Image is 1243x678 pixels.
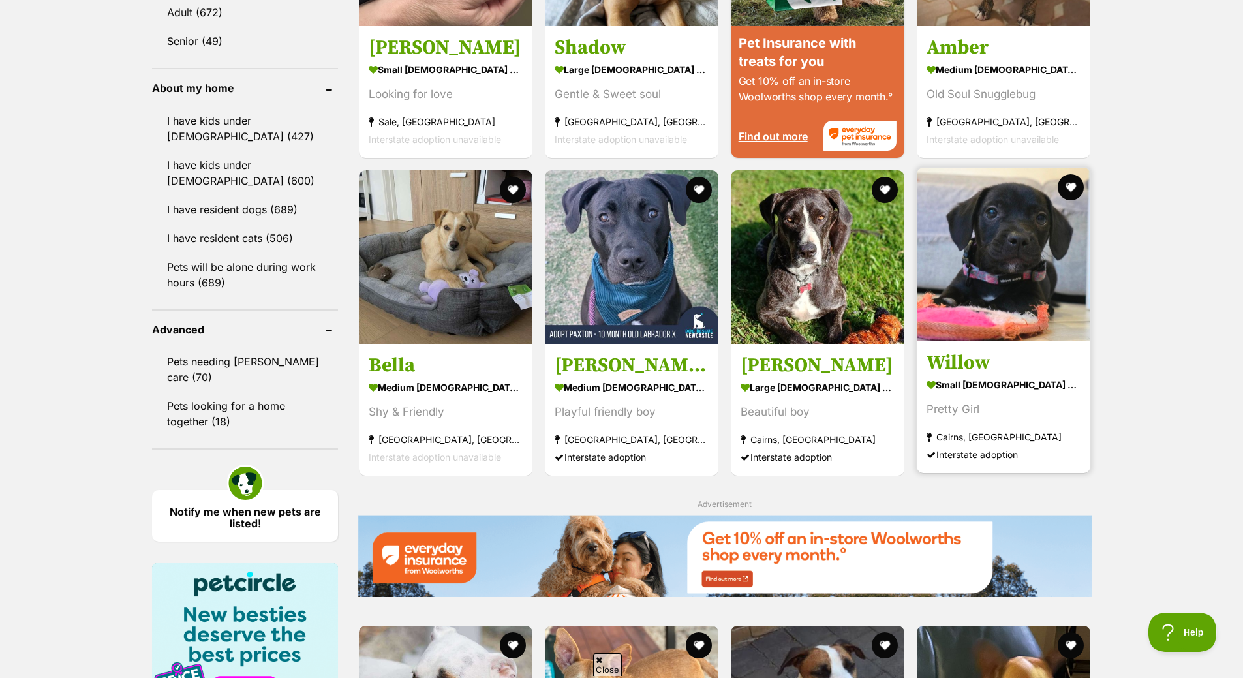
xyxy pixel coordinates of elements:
[555,378,709,397] strong: medium [DEMOGRAPHIC_DATA] Dog
[741,378,895,397] strong: large [DEMOGRAPHIC_DATA] Dog
[927,375,1081,394] strong: small [DEMOGRAPHIC_DATA] Dog
[927,60,1081,79] strong: medium [DEMOGRAPHIC_DATA] Dog
[152,392,338,435] a: Pets looking for a home together (18)
[741,448,895,466] div: Interstate adoption
[359,343,532,476] a: Bella medium [DEMOGRAPHIC_DATA] Dog Shy & Friendly [GEOGRAPHIC_DATA], [GEOGRAPHIC_DATA] Interstat...
[555,60,709,79] strong: large [DEMOGRAPHIC_DATA] Dog
[369,60,523,79] strong: small [DEMOGRAPHIC_DATA] Dog
[741,403,895,421] div: Beautiful boy
[369,113,523,131] strong: Sale, [GEOGRAPHIC_DATA]
[927,35,1081,60] h3: Amber
[872,632,898,658] button: favourite
[545,170,718,344] img: Paxton - 10 Month Old Labrador X Staffy - Labrador Retriever x American Staffordshire Terrier Dog
[917,25,1090,158] a: Amber medium [DEMOGRAPHIC_DATA] Dog Old Soul Snugglebug [GEOGRAPHIC_DATA], [GEOGRAPHIC_DATA] Inte...
[917,168,1090,341] img: Willow - French Bulldog
[555,113,709,131] strong: [GEOGRAPHIC_DATA], [GEOGRAPHIC_DATA]
[152,490,338,542] a: Notify me when new pets are listed!
[555,448,709,466] div: Interstate adoption
[555,35,709,60] h3: Shadow
[369,452,501,463] span: Interstate adoption unavailable
[741,431,895,448] strong: Cairns, [GEOGRAPHIC_DATA]
[152,324,338,335] header: Advanced
[555,403,709,421] div: Playful friendly boy
[359,170,532,344] img: Bella - Border Collie Dog
[555,134,687,145] span: Interstate adoption unavailable
[741,353,895,378] h3: [PERSON_NAME]
[927,428,1081,446] strong: Cairns, [GEOGRAPHIC_DATA]
[686,632,712,658] button: favourite
[1058,174,1084,200] button: favourite
[872,177,898,203] button: favourite
[358,515,1092,599] a: Everyday Insurance promotional banner
[686,177,712,203] button: favourite
[369,134,501,145] span: Interstate adoption unavailable
[1058,632,1084,658] button: favourite
[369,403,523,421] div: Shy & Friendly
[545,343,718,476] a: [PERSON_NAME] - [DEMOGRAPHIC_DATA] Labrador X Staffy medium [DEMOGRAPHIC_DATA] Dog Playful friend...
[927,134,1059,145] span: Interstate adoption unavailable
[152,224,338,252] a: I have resident cats (506)
[555,85,709,103] div: Gentle & Sweet soul
[927,401,1081,418] div: Pretty Girl
[369,85,523,103] div: Looking for love
[152,253,338,296] a: Pets will be alone during work hours (689)
[917,341,1090,473] a: Willow small [DEMOGRAPHIC_DATA] Dog Pretty Girl Cairns, [GEOGRAPHIC_DATA] Interstate adoption
[359,25,532,158] a: [PERSON_NAME] small [DEMOGRAPHIC_DATA] Dog Looking for love Sale, [GEOGRAPHIC_DATA] Interstate ad...
[1148,613,1217,652] iframe: Help Scout Beacon - Open
[369,378,523,397] strong: medium [DEMOGRAPHIC_DATA] Dog
[369,431,523,448] strong: [GEOGRAPHIC_DATA], [GEOGRAPHIC_DATA]
[369,35,523,60] h3: [PERSON_NAME]
[927,350,1081,375] h3: Willow
[152,27,338,55] a: Senior (49)
[152,196,338,223] a: I have resident dogs (689)
[555,431,709,448] strong: [GEOGRAPHIC_DATA], [GEOGRAPHIC_DATA]
[152,82,338,94] header: About my home
[927,446,1081,463] div: Interstate adoption
[500,177,526,203] button: favourite
[152,151,338,194] a: I have kids under [DEMOGRAPHIC_DATA] (600)
[698,499,752,509] span: Advertisement
[358,515,1092,596] img: Everyday Insurance promotional banner
[152,107,338,150] a: I have kids under [DEMOGRAPHIC_DATA] (427)
[152,348,338,391] a: Pets needing [PERSON_NAME] care (70)
[731,343,904,476] a: [PERSON_NAME] large [DEMOGRAPHIC_DATA] Dog Beautiful boy Cairns, [GEOGRAPHIC_DATA] Interstate ado...
[593,653,622,676] span: Close
[500,632,526,658] button: favourite
[927,85,1081,103] div: Old Soul Snugglebug
[731,170,904,344] img: Hank - Bull Arab Dog
[545,25,718,158] a: Shadow large [DEMOGRAPHIC_DATA] Dog Gentle & Sweet soul [GEOGRAPHIC_DATA], [GEOGRAPHIC_DATA] Inte...
[369,353,523,378] h3: Bella
[555,353,709,378] h3: [PERSON_NAME] - [DEMOGRAPHIC_DATA] Labrador X Staffy
[927,113,1081,131] strong: [GEOGRAPHIC_DATA], [GEOGRAPHIC_DATA]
